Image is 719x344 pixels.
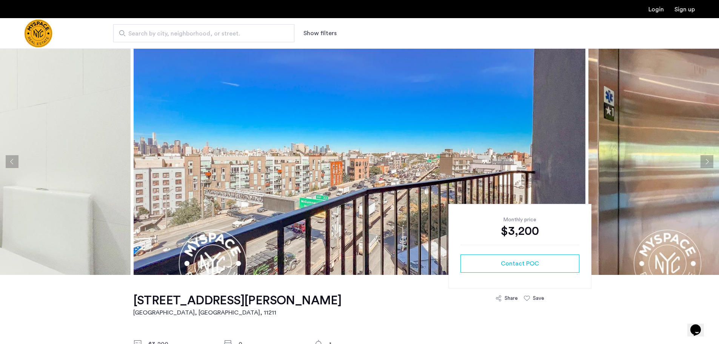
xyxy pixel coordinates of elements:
h1: [STREET_ADDRESS][PERSON_NAME] [133,293,342,308]
div: Save [533,295,544,302]
div: $3,200 [460,224,579,239]
div: Monthly price [460,216,579,224]
div: Share [505,295,518,302]
button: Show or hide filters [303,29,337,38]
span: Search by city, neighborhood, or street. [128,29,273,38]
button: button [460,255,579,273]
a: Registration [674,6,695,12]
img: apartment [134,48,585,275]
img: logo [24,19,52,48]
input: Apartment Search [113,24,294,42]
span: Contact POC [501,259,539,268]
h2: [GEOGRAPHIC_DATA], [GEOGRAPHIC_DATA] , 11211 [133,308,342,317]
a: [STREET_ADDRESS][PERSON_NAME][GEOGRAPHIC_DATA], [GEOGRAPHIC_DATA], 11211 [133,293,342,317]
a: Login [648,6,664,12]
button: Previous apartment [6,155,18,168]
a: Cazamio Logo [24,19,52,48]
button: Next apartment [701,155,713,168]
iframe: chat widget [687,314,711,336]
